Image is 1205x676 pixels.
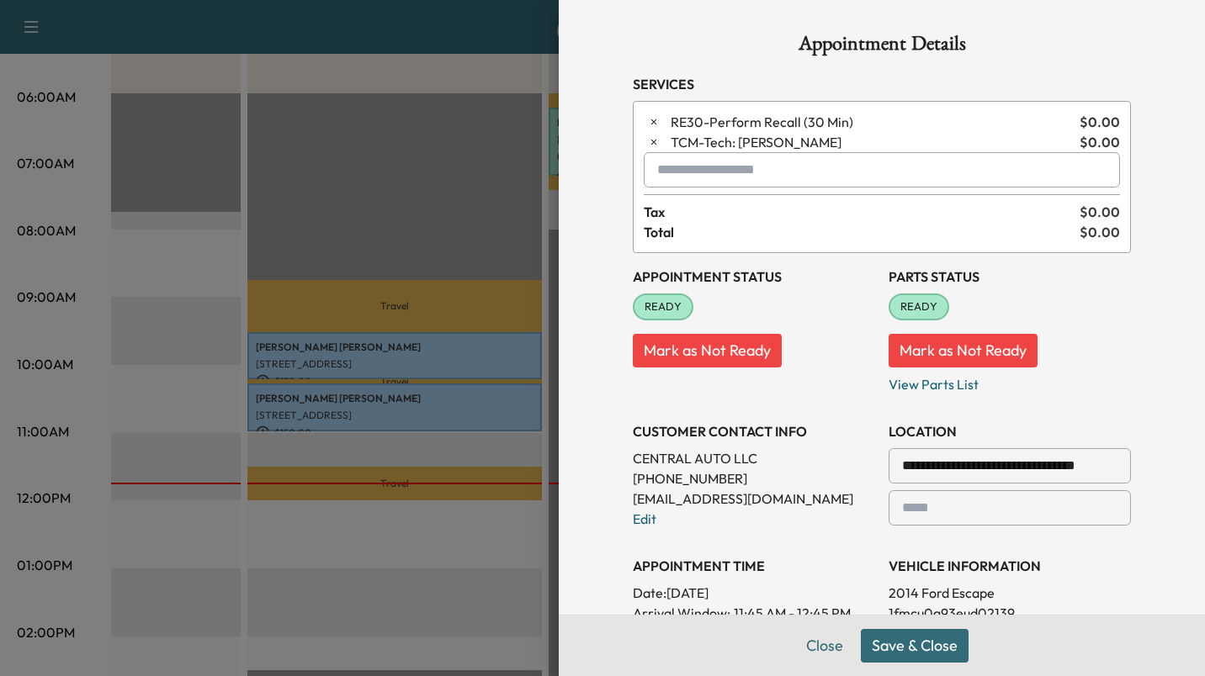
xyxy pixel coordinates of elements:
[861,629,969,663] button: Save & Close
[889,367,1131,394] p: View Parts List
[633,421,875,441] h3: CUSTOMER CONTACT INFO
[633,583,875,603] p: Date: [DATE]
[1080,132,1120,152] span: $ 0.00
[671,112,1073,132] span: Perform Recall (30 Min)
[889,267,1131,287] h3: Parts Status
[633,34,1131,61] h1: Appointment Details
[633,510,656,527] a: Edit
[633,556,875,576] h3: APPOINTMENT TIME
[634,298,692,315] span: READY
[671,132,1073,152] span: Tech: Colton M
[889,556,1131,576] h3: VEHICLE INFORMATION
[890,298,948,315] span: READY
[644,222,1080,242] span: Total
[889,334,1038,367] button: Mark as Not Ready
[644,202,1080,222] span: Tax
[795,629,854,663] button: Close
[633,267,875,287] h3: Appointment Status
[633,603,875,623] p: Arrival Window:
[734,603,851,623] span: 11:45 AM - 12:45 PM
[633,468,875,489] p: [PHONE_NUMBER]
[889,583,1131,603] p: 2014 Ford Escape
[633,334,782,367] button: Mark as Not Ready
[1080,222,1120,242] span: $ 0.00
[889,603,1131,623] p: 1fmcu0g93eud02139
[1080,112,1120,132] span: $ 0.00
[1080,202,1120,222] span: $ 0.00
[633,74,1131,94] h3: Services
[633,489,875,509] p: [EMAIL_ADDRESS][DOMAIN_NAME]
[633,448,875,468] p: CENTRAL AUTO LLC
[889,421,1131,441] h3: LOCATION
